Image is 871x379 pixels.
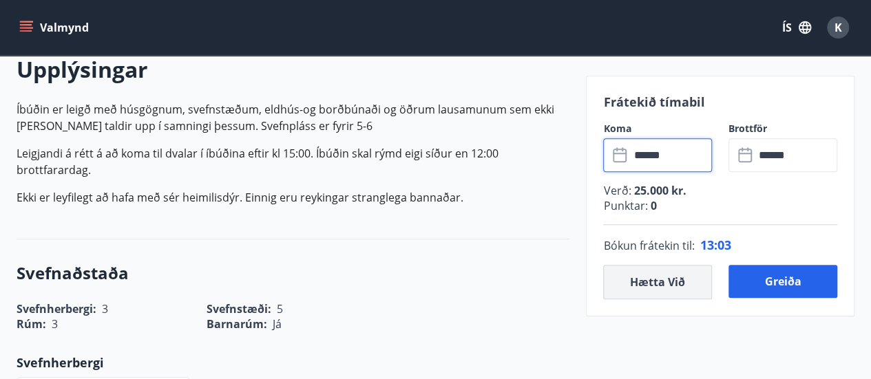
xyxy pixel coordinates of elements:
span: Bókun frátekin til : [603,237,694,254]
span: 25.000 kr. [631,183,686,198]
button: ÍS [775,15,819,40]
span: Já [273,316,282,332]
span: 03 [717,237,731,253]
button: Greiða [728,265,837,298]
span: 13 : [700,237,717,253]
label: Brottför [728,122,837,136]
h2: Upplýsingar [17,54,569,85]
p: Ekki er leyfilegt að hafa með sér heimilisdýr. Einnig eru reykingar stranglega bannaðar. [17,189,569,206]
p: Punktar : [603,198,837,213]
span: K [835,20,842,35]
span: 3 [52,316,58,332]
span: 0 [647,198,656,213]
h3: Svefnaðstaða [17,261,569,285]
p: Svefnherbergi [17,354,569,371]
button: K [821,11,854,44]
p: Íbúðin er leigð með húsgögnum, svefnstæðum, eldhús-og borðbúnaði og öðrum lausamunum sem ekki [PE... [17,101,569,134]
span: Barnarúm : [207,316,267,332]
button: Hætta við [603,265,712,299]
p: Leigjandi á rétt á að koma til dvalar í íbúðina eftir kl 15:00. Íbúðin skal rýmd eigi síður en 12... [17,145,569,178]
button: menu [17,15,94,40]
p: Frátekið tímabil [603,93,837,111]
label: Koma [603,122,712,136]
p: Verð : [603,183,837,198]
span: Rúm : [17,316,46,332]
